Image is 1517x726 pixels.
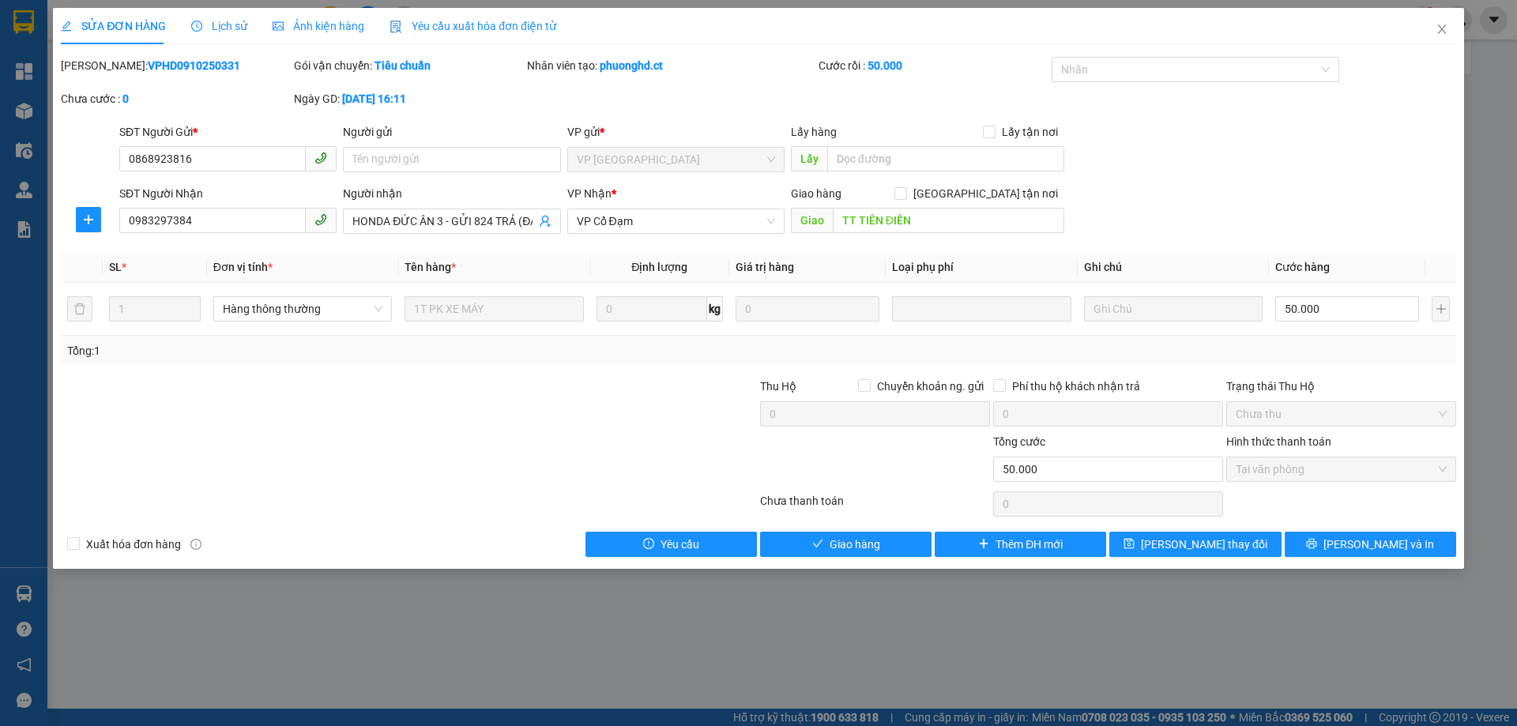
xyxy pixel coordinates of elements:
span: save [1124,538,1135,551]
b: 0 [122,92,129,105]
span: Hàng thông thường [223,297,382,321]
span: VP Cổ Đạm [577,209,775,233]
button: plusThêm ĐH mới [935,532,1106,557]
span: Tổng cước [993,435,1045,448]
span: [PERSON_NAME] và In [1323,536,1434,553]
button: checkGiao hàng [760,532,932,557]
div: SĐT Người Nhận [119,185,337,202]
button: Close [1420,8,1464,52]
span: Ảnh kiện hàng [273,20,364,32]
b: phuonghd.ct [600,59,663,72]
label: Hình thức thanh toán [1226,435,1331,448]
span: phone [314,152,327,164]
span: Yêu cầu [661,536,699,553]
span: Chuyển khoản ng. gửi [871,378,990,395]
span: close [1436,23,1448,36]
span: Lấy hàng [791,126,837,138]
input: 0 [736,296,879,322]
div: Cước rồi : [819,57,1048,74]
input: Dọc đường [827,146,1064,171]
div: Gói vận chuyển: [294,57,524,74]
button: save[PERSON_NAME] thay đổi [1109,532,1281,557]
span: Giao hàng [791,187,841,200]
span: info-circle [190,539,201,550]
span: printer [1306,538,1317,551]
b: 50.000 [868,59,902,72]
b: Tiêu chuẩn [375,59,431,72]
span: Phí thu hộ khách nhận trả [1006,378,1146,395]
span: [GEOGRAPHIC_DATA] tận nơi [907,185,1064,202]
span: Lấy [791,146,827,171]
button: plus [76,207,101,232]
span: Lịch sử [191,20,247,32]
span: plus [978,538,989,551]
span: clock-circle [191,21,202,32]
span: exclamation-circle [643,538,654,551]
span: Chưa thu [1236,402,1447,426]
span: SỬA ĐƠN HÀNG [61,20,166,32]
span: [PERSON_NAME] thay đổi [1141,536,1267,553]
div: Chưa thanh toán [758,492,992,520]
div: VP gửi [567,123,785,141]
div: Chưa cước : [61,90,291,107]
input: VD: Bàn, Ghế [405,296,583,322]
span: Yêu cầu xuất hóa đơn điện tử [390,20,556,32]
span: Giao [791,208,833,233]
span: VP Nhận [567,187,612,200]
div: [PERSON_NAME]: [61,57,291,74]
span: phone [314,213,327,226]
span: Giao hàng [830,536,880,553]
div: Người nhận [343,185,560,202]
span: edit [61,21,72,32]
input: Dọc đường [833,208,1064,233]
span: Xuất hóa đơn hàng [80,536,187,553]
span: Giá trị hàng [736,261,794,273]
span: Cước hàng [1275,261,1330,273]
span: Thêm ĐH mới [996,536,1063,553]
div: Tổng: 1 [67,342,585,359]
span: plus [77,213,100,226]
th: Loại phụ phí [886,252,1077,283]
span: Định lượng [631,261,687,273]
span: Lấy tận nơi [996,123,1064,141]
div: Trạng thái Thu Hộ [1226,378,1456,395]
div: SĐT Người Gửi [119,123,337,141]
b: VPHD0910250331 [148,59,240,72]
span: user-add [539,215,551,228]
span: VP Hà Đông [577,148,775,171]
span: SL [109,261,122,273]
span: Thu Hộ [760,380,796,393]
span: check [812,538,823,551]
input: Ghi Chú [1084,296,1263,322]
div: Nhân viên tạo: [527,57,815,74]
b: [DATE] 16:11 [342,92,406,105]
button: exclamation-circleYêu cầu [585,532,757,557]
span: kg [707,296,723,322]
span: picture [273,21,284,32]
button: plus [1432,296,1449,322]
div: Người gửi [343,123,560,141]
th: Ghi chú [1078,252,1269,283]
button: printer[PERSON_NAME] và In [1285,532,1456,557]
span: Đơn vị tính [213,261,273,273]
span: Tại văn phòng [1236,457,1447,481]
button: delete [67,296,92,322]
div: Ngày GD: [294,90,524,107]
img: icon [390,21,402,33]
span: Tên hàng [405,261,456,273]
